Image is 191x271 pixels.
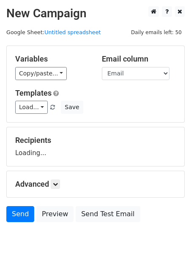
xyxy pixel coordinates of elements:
a: Send [6,206,34,222]
h5: Variables [15,54,89,64]
a: Copy/paste... [15,67,67,80]
a: Templates [15,89,52,97]
button: Save [61,101,83,114]
span: Daily emails left: 50 [128,28,185,37]
h2: New Campaign [6,6,185,21]
a: Daily emails left: 50 [128,29,185,35]
div: Loading... [15,136,176,158]
a: Send Test Email [76,206,140,222]
a: Load... [15,101,48,114]
a: Untitled spreadsheet [44,29,101,35]
small: Google Sheet: [6,29,101,35]
h5: Advanced [15,180,176,189]
a: Preview [36,206,74,222]
h5: Email column [102,54,176,64]
h5: Recipients [15,136,176,145]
